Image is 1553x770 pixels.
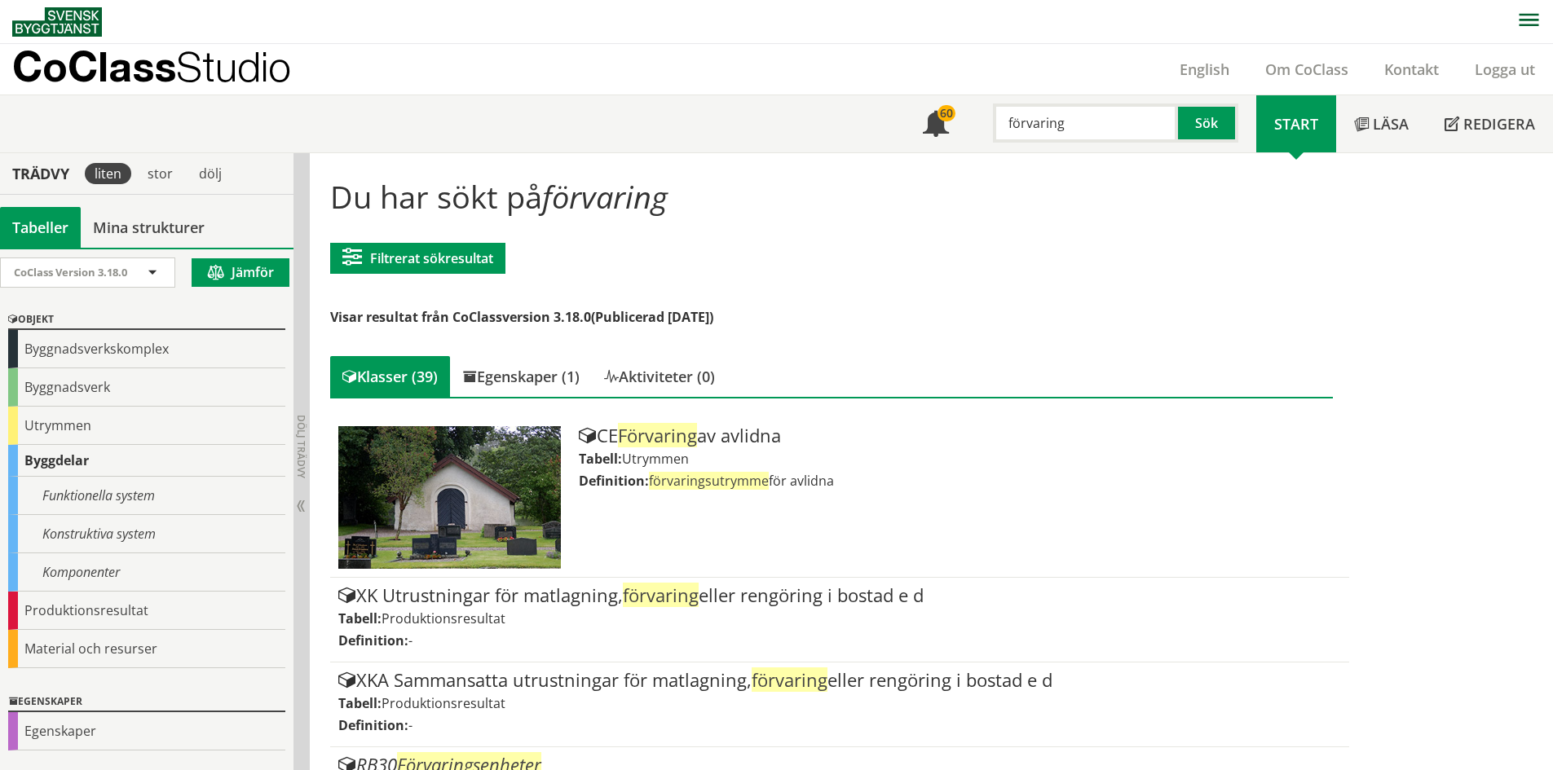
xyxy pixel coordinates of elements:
[8,693,285,712] div: Egenskaper
[1457,59,1553,79] a: Logga ut
[382,694,505,712] span: Produktionsresultat
[649,472,769,490] span: förvaringsutrymme
[1256,95,1336,152] a: Start
[192,258,289,287] button: Jämför
[14,265,127,279] span: CoClass Version 3.18.0
[8,630,285,668] div: Material och resurser
[330,243,505,274] button: Filtrerat sökresultat
[382,609,505,627] span: Produktionsresultat
[8,368,285,407] div: Byggnadsverk
[752,667,827,692] span: förvaring
[938,105,955,121] div: 60
[993,103,1178,143] input: Sök
[923,112,949,139] span: Notifikationer
[338,426,561,569] img: Tabell
[408,631,413,649] span: -
[1162,59,1247,79] a: English
[330,356,450,397] div: Klasser (39)
[1366,59,1457,79] a: Kontakt
[591,308,713,326] span: (Publicerad [DATE])
[579,472,649,490] label: Definition:
[12,44,326,95] a: CoClassStudio
[905,95,967,152] a: 60
[189,163,232,184] div: dölj
[450,356,592,397] div: Egenskaper (1)
[8,407,285,445] div: Utrymmen
[618,423,697,447] span: Förvaring
[330,308,591,326] span: Visar resultat från CoClassversion 3.18.0
[8,330,285,368] div: Byggnadsverkskomplex
[1274,114,1318,134] span: Start
[1373,114,1409,134] span: Läsa
[176,42,291,90] span: Studio
[338,694,382,712] label: Tabell:
[579,426,1340,446] div: CE av avlidna
[85,163,131,184] div: liten
[1463,114,1535,134] span: Redigera
[3,165,78,183] div: Trädvy
[338,716,408,734] label: Definition:
[338,609,382,627] label: Tabell:
[1178,103,1238,143] button: Sök
[81,207,217,248] a: Mina strukturer
[338,671,1340,690] div: XKA Sammansatta utrustningar för matlagning, eller rengöring i bostad e d
[1247,59,1366,79] a: Om CoClass
[338,631,408,649] label: Definition:
[8,515,285,553] div: Konstruktiva system
[8,553,285,592] div: Komponenter
[622,450,689,468] span: Utrymmen
[408,716,413,734] span: -
[8,310,285,330] div: Objekt
[1336,95,1427,152] a: Läsa
[8,592,285,630] div: Produktionsresultat
[12,7,102,37] img: Svensk Byggtjänst
[579,450,622,468] label: Tabell:
[1427,95,1553,152] a: Redigera
[592,356,727,397] div: Aktiviteter (0)
[12,57,291,76] p: CoClass
[623,583,699,607] span: förvaring
[294,415,308,478] span: Dölj trädvy
[330,178,1332,214] h1: Du har sökt på
[138,163,183,184] div: stor
[542,175,668,218] span: förvaring
[338,586,1340,605] div: XK Utrustningar för matlagning, eller rengöring i bostad e d
[8,445,285,477] div: Byggdelar
[8,477,285,515] div: Funktionella system
[8,712,285,750] div: Egenskaper
[649,472,834,490] span: för avlidna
